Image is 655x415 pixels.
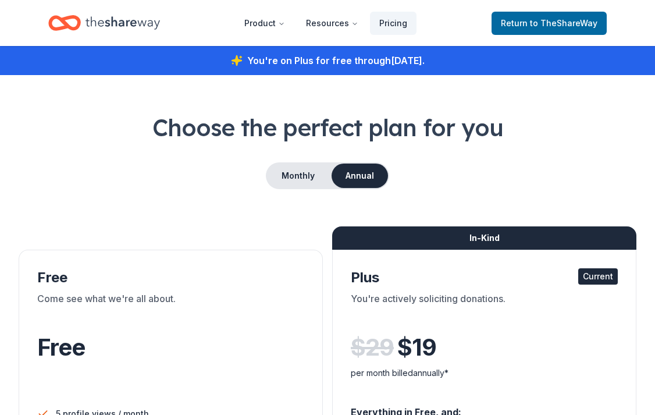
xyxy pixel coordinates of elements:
a: Returnto TheShareWay [492,12,607,35]
span: Free [37,333,85,361]
div: Current [578,268,618,285]
div: You're actively soliciting donations. [351,292,618,324]
div: Plus [351,268,618,287]
div: Free [37,268,304,287]
span: Return [501,16,597,30]
div: Come see what we're all about. [37,292,304,324]
button: Resources [297,12,368,35]
h1: Choose the perfect plan for you [19,111,636,144]
div: per month billed annually* [351,366,618,380]
nav: Main [235,9,417,37]
a: Pricing [370,12,417,35]
a: Home [48,9,160,37]
button: Monthly [267,164,329,188]
span: $ 19 [397,331,436,364]
div: In-Kind [332,226,636,250]
button: Product [235,12,294,35]
button: Annual [332,164,388,188]
span: to TheShareWay [530,18,597,28]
